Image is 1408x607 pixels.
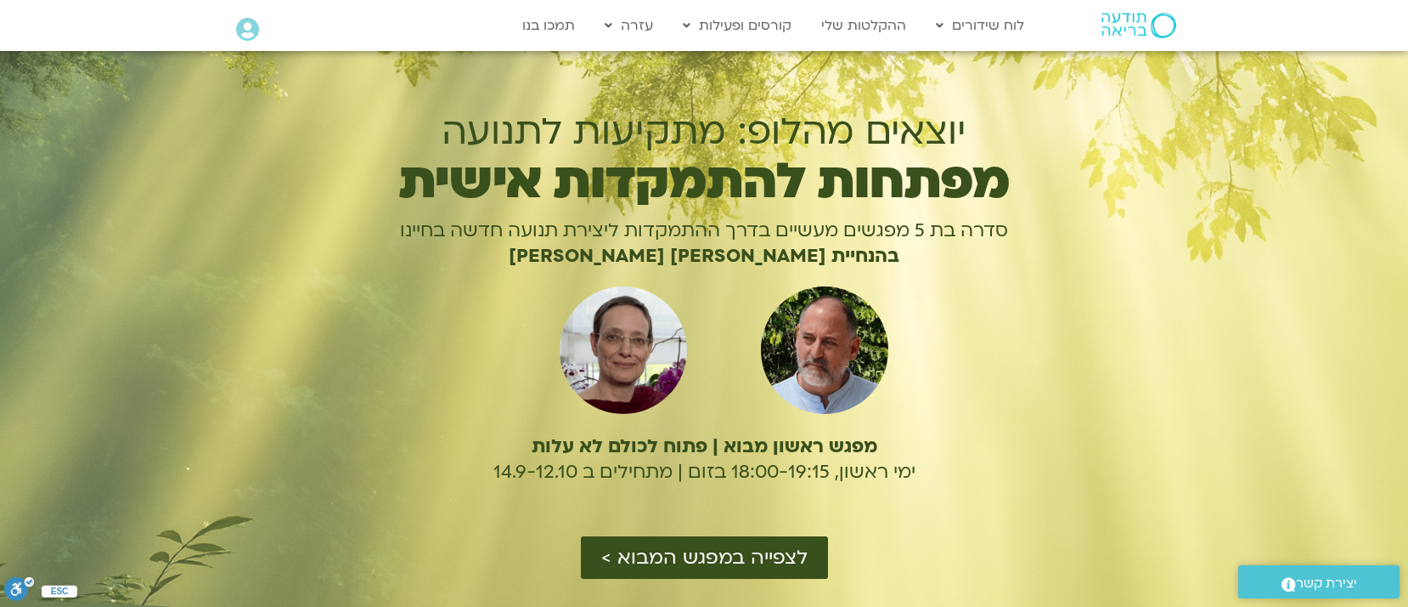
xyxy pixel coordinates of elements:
span: לצפייה במפגש המבוא > [601,547,808,569]
p: סדרה בת 5 מפגשים מעשיים בדרך ההתמקדות ליצירת תנועה חדשה בחיינו [336,218,1072,243]
a: קורסים ופעילות [674,9,800,42]
span: יצירת קשר [1296,572,1357,595]
img: תודעה בריאה [1101,13,1176,38]
a: תמכו בנו [514,9,583,42]
b: מפגש ראשון מבוא | פתוח לכולם לא עלות [532,434,877,459]
span: ימי ראשון, 18:00-19:15 בזום | מתחילים ב 14.9-12.10 [493,459,915,485]
b: בהנחיית [PERSON_NAME] [PERSON_NAME] [509,243,899,269]
h1: מפתחות להתמקדות אישית [336,162,1072,201]
a: לצפייה במפגש המבוא > [581,536,828,579]
a: יצירת קשר [1238,565,1400,598]
a: לוח שידורים [927,9,1033,42]
h1: יוצאים מהלופ: מתקיעות לתנועה [336,111,1072,153]
a: ההקלטות שלי [813,9,915,42]
a: עזרה [596,9,662,42]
